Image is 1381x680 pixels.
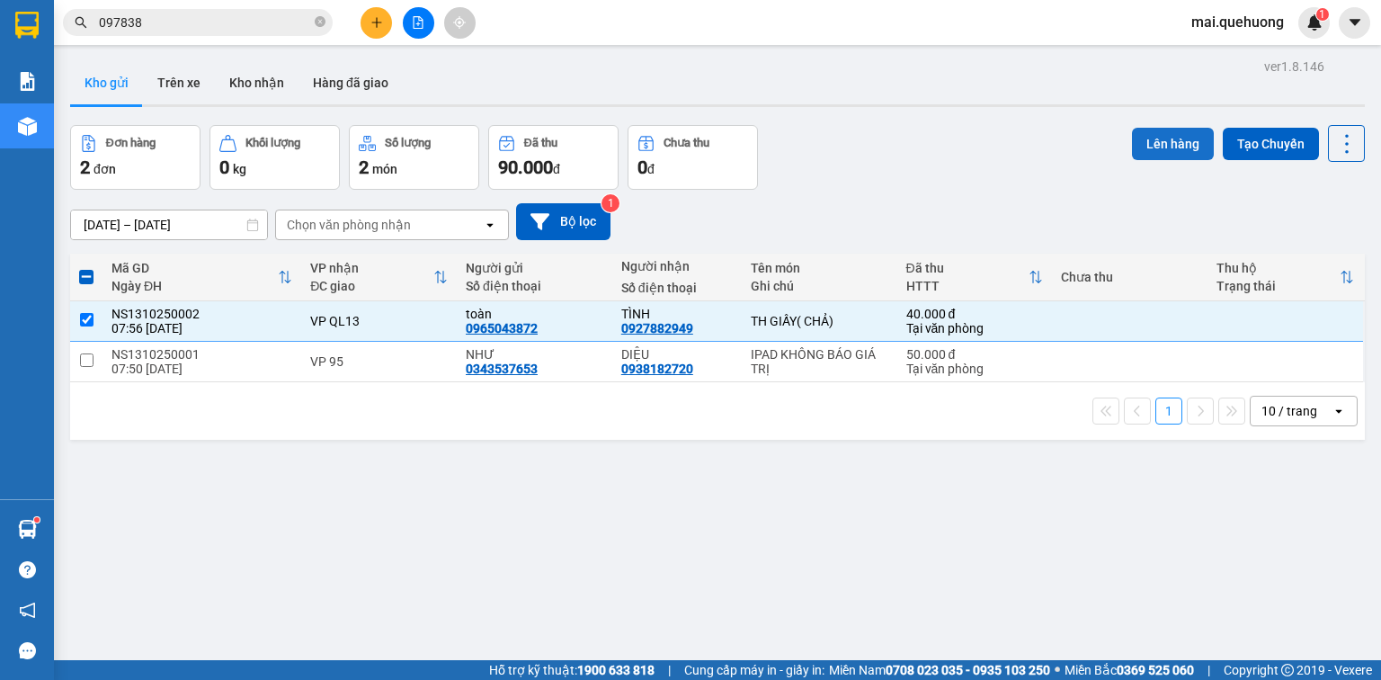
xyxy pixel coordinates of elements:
[412,16,424,29] span: file-add
[310,279,433,293] div: ĐC giao
[1132,128,1214,160] button: Lên hàng
[99,13,311,32] input: Tìm tên, số ĐT hoặc mã đơn
[1332,404,1346,418] svg: open
[70,61,143,104] button: Kho gửi
[1207,254,1363,301] th: Toggle SortBy
[516,203,610,240] button: Bộ lọc
[15,12,39,39] img: logo-vxr
[349,125,479,190] button: Số lượng2món
[751,279,888,293] div: Ghi chú
[1319,8,1325,21] span: 1
[111,347,292,362] div: NS1310250001
[1281,664,1294,676] span: copyright
[80,157,90,178] span: 2
[466,362,538,376] div: 0343537653
[111,261,278,275] div: Mã GD
[1339,7,1370,39] button: caret-down
[886,663,1050,677] strong: 0708 023 035 - 0935 103 250
[1223,128,1319,160] button: Tạo Chuyến
[287,216,411,234] div: Chọn văn phòng nhận
[18,520,37,539] img: warehouse-icon
[298,61,403,104] button: Hàng đã giao
[751,261,888,275] div: Tên món
[315,16,325,27] span: close-circle
[310,314,448,328] div: VP QL13
[1306,14,1323,31] img: icon-new-feature
[1055,667,1060,674] span: ⚪️
[751,347,888,376] div: IPAD KHÔNG BÁO GIÁ TRỊ
[310,354,448,369] div: VP 95
[906,347,1044,362] div: 50.000 đ
[621,362,693,376] div: 0938182720
[466,307,603,321] div: toàn
[301,254,457,301] th: Toggle SortBy
[647,162,655,176] span: đ
[111,307,292,321] div: NS1310250002
[94,162,116,176] span: đơn
[1061,270,1198,284] div: Chưa thu
[453,16,466,29] span: aim
[489,660,655,680] span: Hỗ trợ kỹ thuật:
[601,194,619,212] sup: 1
[488,125,619,190] button: Đã thu90.000đ
[1216,261,1340,275] div: Thu hộ
[111,362,292,376] div: 07:50 [DATE]
[466,321,538,336] div: 0965043872
[668,660,671,680] span: |
[444,7,476,39] button: aim
[483,218,497,232] svg: open
[22,116,99,201] b: An Anh Limousine
[18,117,37,136] img: warehouse-icon
[637,157,647,178] span: 0
[1207,660,1210,680] span: |
[116,26,173,173] b: Biên nhận gởi hàng hóa
[906,279,1029,293] div: HTTT
[1216,279,1340,293] div: Trạng thái
[906,307,1044,321] div: 40.000 đ
[621,321,693,336] div: 0927882949
[906,362,1044,376] div: Tại văn phòng
[1117,663,1194,677] strong: 0369 525 060
[209,125,340,190] button: Khối lượng0kg
[370,16,383,29] span: plus
[106,137,156,149] div: Đơn hàng
[310,261,433,275] div: VP nhận
[102,254,301,301] th: Toggle SortBy
[1155,398,1182,425] button: 1
[34,517,40,523] sup: 1
[111,279,278,293] div: Ngày ĐH
[219,157,229,178] span: 0
[906,261,1029,275] div: Đã thu
[897,254,1053,301] th: Toggle SortBy
[684,660,824,680] span: Cung cấp máy in - giấy in:
[19,561,36,578] span: question-circle
[751,314,888,328] div: TH GIẤY( CHẢ)
[233,162,246,176] span: kg
[19,602,36,619] span: notification
[628,125,758,190] button: Chưa thu0đ
[359,157,369,178] span: 2
[361,7,392,39] button: plus
[621,347,733,362] div: DIỆU
[621,259,733,273] div: Người nhận
[372,162,397,176] span: món
[664,137,709,149] div: Chưa thu
[75,16,87,29] span: search
[621,307,733,321] div: TÌNH
[1177,11,1298,33] span: mai.quehuong
[403,7,434,39] button: file-add
[621,281,733,295] div: Số điện thoại
[1065,660,1194,680] span: Miền Bắc
[1347,14,1363,31] span: caret-down
[906,321,1044,336] div: Tại văn phòng
[524,137,557,149] div: Đã thu
[1264,57,1324,76] div: ver 1.8.146
[19,642,36,659] span: message
[143,61,215,104] button: Trên xe
[466,279,603,293] div: Số điện thoại
[577,663,655,677] strong: 1900 633 818
[466,347,603,362] div: NHƯ
[466,261,603,275] div: Người gửi
[215,61,298,104] button: Kho nhận
[498,157,553,178] span: 90.000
